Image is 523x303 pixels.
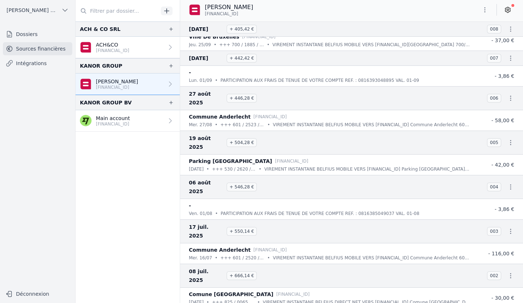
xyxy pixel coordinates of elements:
img: wise.png [80,115,92,127]
img: belfius-1.png [80,78,92,90]
p: [PERSON_NAME] [205,3,253,12]
p: [FINANCIAL_ID] [275,158,308,165]
p: Comune [GEOGRAPHIC_DATA] [189,290,273,299]
span: + 546,28 € [227,183,257,191]
p: Commune Anderlecht [189,112,251,121]
span: [PERSON_NAME] Bruxelles Sud SRL [7,7,58,14]
p: Ville De Bruxelles [189,32,239,41]
p: +++ 601 / 2520 / 10130 +++ [220,254,264,262]
span: 06 août 2025 [189,178,224,196]
a: Sources financières [3,42,72,55]
span: 19 août 2025 [189,134,224,151]
span: 004 [487,183,501,191]
span: 008 [487,25,501,33]
span: 002 [487,271,501,280]
div: • [214,41,216,48]
span: + 442,42 € [227,54,257,63]
p: [FINANCIAL_ID] [242,33,276,40]
p: Parking [GEOGRAPHIC_DATA] [189,157,272,166]
p: jeu. 25/09 [189,41,211,48]
div: • [267,254,270,262]
img: belfius-1.png [189,4,200,16]
p: Main account [96,115,130,122]
div: • [259,166,261,173]
span: + 666,14 € [227,271,257,280]
img: belfius.png [80,41,92,53]
span: - 116,00 € [488,251,514,256]
a: Main account [FINANCIAL_ID] [76,110,180,132]
input: Filtrer par dossier... [76,4,158,17]
div: • [215,121,218,128]
span: 007 [487,54,501,63]
p: PARTICIPATION AUX FRAIS DE TENUE DE VOTRE COMPTE REF. : 0816385049037 VAL. 01-08 [221,210,419,217]
p: VIREMENT INSTANTANE BELFIUS MOBILE VERS [FINANCIAL_ID][GEOGRAPHIC_DATA] 700/1885/49149 REF. : 090... [272,41,471,48]
button: [PERSON_NAME] Bruxelles Sud SRL [3,4,72,16]
span: - 3,86 € [495,206,514,212]
span: 006 [487,94,501,103]
button: Déconnexion [3,288,72,300]
a: [PERSON_NAME] [FINANCIAL_ID] [76,73,180,95]
span: - 58,00 € [491,117,514,123]
span: + 405,42 € [227,25,257,33]
p: [FINANCIAL_ID] [96,48,129,53]
p: VIREMENT INSTANTANE BELFIUS MOBILE VERS [FINANCIAL_ID] Commune Anderlecht 601/2520/10130 REF. : 0... [273,254,471,262]
span: 005 [487,138,501,147]
p: ven. 01/08 [189,210,212,217]
span: [DATE] [189,25,224,33]
span: + 550,14 € [227,227,257,236]
span: 17 juil. 2025 [189,223,224,240]
p: - [189,201,191,210]
div: ACH & CO SRL [80,25,121,33]
span: + 504,28 € [227,138,257,147]
p: mer. 27/08 [189,121,212,128]
p: lun. 01/09 [189,77,212,84]
span: - 37,00 € [491,37,514,43]
p: mer. 16/07 [189,254,212,262]
p: +++ 601 / 2523 / 68828 +++ [220,121,264,128]
p: VIREMENT INSTANTANE BELFIUS MOBILE VERS [FINANCIAL_ID] Commune Anderlecht 601/2523/68828 REF. : 0... [273,121,471,128]
span: + 446,28 € [227,94,257,103]
div: KANOR GROUP BV [80,98,132,107]
div: • [207,166,209,173]
span: - 3,86 € [495,73,514,79]
p: [FINANCIAL_ID] [96,84,138,90]
div: • [267,41,269,48]
div: • [215,210,218,217]
p: [FINANCIAL_ID] [276,291,310,298]
a: Dossiers [3,28,72,41]
p: - [189,68,191,77]
a: Intégrations [3,57,72,70]
span: [FINANCIAL_ID] [205,11,238,17]
p: VIREMENT INSTANTANE BELFIUS MOBILE VERS [FINANCIAL_ID] Parking [GEOGRAPHIC_DATA] 530/2620/73615 R... [264,166,471,173]
div: • [215,77,218,84]
span: 003 [487,227,501,236]
p: [FINANCIAL_ID] [254,246,287,254]
span: - 30,00 € [491,295,514,301]
div: • [215,254,218,262]
div: KANOR GROUP [80,61,122,70]
p: Commune Anderlecht [189,246,251,254]
p: +++ 530 / 2620 / 73615 +++ [212,166,256,173]
span: 08 juil. 2025 [189,267,224,284]
span: [DATE] [189,54,224,63]
span: - 42,00 € [491,162,514,168]
p: ACH&CO [96,41,129,48]
span: 27 août 2025 [189,89,224,107]
p: [DATE] [189,166,204,173]
a: ACH&CO [FINANCIAL_ID] [76,37,180,58]
p: [FINANCIAL_ID] [254,113,287,120]
p: [PERSON_NAME] [96,78,138,85]
p: PARTICIPATION AUX FRAIS DE TENUE DE VOTRE COMPTE REF. : 0816393048895 VAL. 01-09 [220,77,419,84]
div: • [267,121,270,128]
p: +++ 700 / 1885 / 49149 +++ [219,41,264,48]
p: [FINANCIAL_ID] [96,121,130,127]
